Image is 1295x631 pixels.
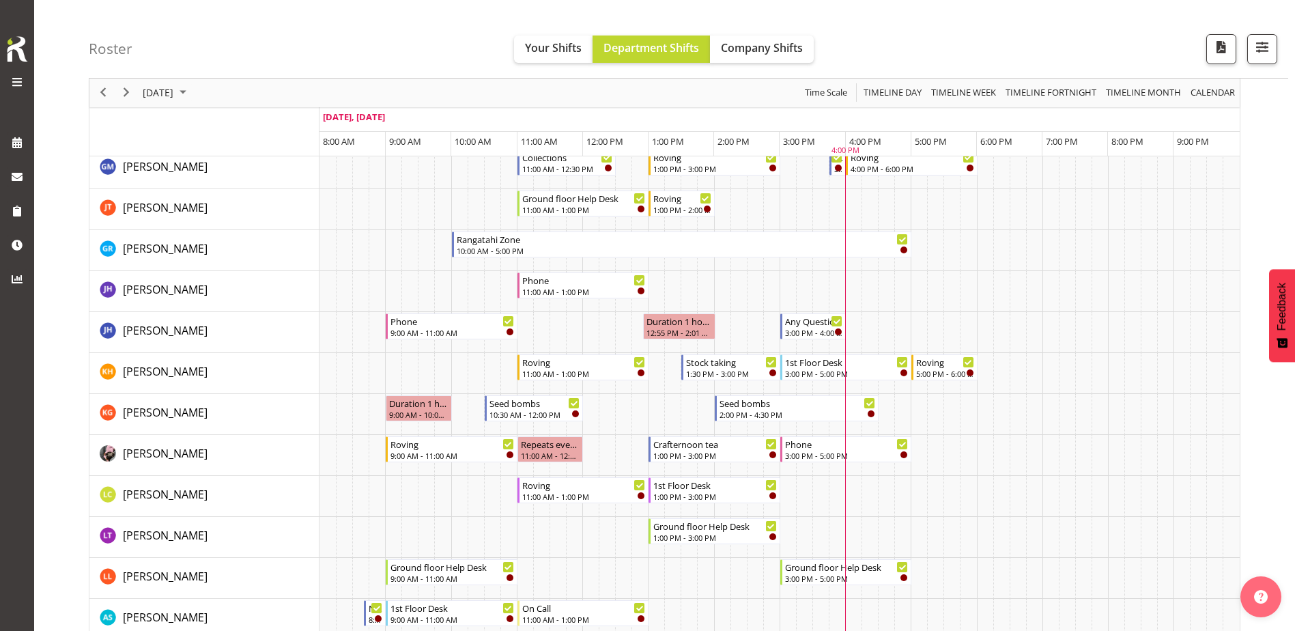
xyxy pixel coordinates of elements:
div: Katie Greene"s event - Duration 1 hours - Katie Greene Begin From Thursday, September 25, 2025 at... [386,395,451,421]
img: help-xxl-2.png [1254,590,1268,604]
div: Glen Tomlinson"s event - Ground floor Help Desk Begin From Thursday, September 25, 2025 at 11:00:... [517,191,649,216]
div: Jillian Hunter"s event - Duration 1 hours - Jillian Hunter Begin From Thursday, September 25, 202... [643,313,715,339]
span: 6:00 PM [980,135,1012,148]
div: On Call [522,601,646,615]
button: September 2025 [141,85,193,102]
button: Timeline Month [1104,85,1184,102]
button: Download a PDF of the roster for the current day [1206,34,1236,64]
td: Jill Harpur resource [89,271,319,312]
div: Keyu Chen"s event - Crafternoon tea Begin From Thursday, September 25, 2025 at 1:00:00 PM GMT+12:... [649,436,780,462]
a: [PERSON_NAME] [123,158,208,175]
div: Keyu Chen"s event - Phone Begin From Thursday, September 25, 2025 at 3:00:00 PM GMT+12:00 Ends At... [780,436,912,462]
div: Roving [851,150,974,164]
td: Glen Tomlinson resource [89,189,319,230]
div: Roving [653,191,711,205]
span: [PERSON_NAME] [123,487,208,502]
div: Seed bombs [720,396,876,410]
a: [PERSON_NAME] [123,322,208,339]
button: Department Shifts [593,36,710,63]
div: Roving [522,355,646,369]
div: Jillian Hunter"s event - Any Questions Begin From Thursday, September 25, 2025 at 3:00:00 PM GMT+... [780,313,846,339]
span: calendar [1189,85,1236,102]
div: Grace Roscoe-Squires"s event - Rangatahi Zone Begin From Thursday, September 25, 2025 at 10:00:00... [452,232,912,257]
div: Kaela Harley"s event - Roving Begin From Thursday, September 25, 2025 at 5:00:00 PM GMT+12:00 End... [911,354,977,380]
div: Gabriel McKay Smith"s event - New book tagging Begin From Thursday, September 25, 2025 at 3:45:00... [829,150,846,176]
span: 5:00 PM [915,135,947,148]
div: 11:00 AM - 1:00 PM [522,368,646,379]
a: [PERSON_NAME] [123,240,208,257]
div: Keyu Chen"s event - Roving Begin From Thursday, September 25, 2025 at 9:00:00 AM GMT+12:00 Ends A... [386,436,517,462]
button: Time Scale [803,85,850,102]
div: Roving [522,478,646,492]
div: Keyu Chen"s event - Repeats every thursday - Keyu Chen Begin From Thursday, September 25, 2025 at... [517,436,583,462]
span: [PERSON_NAME] [123,200,208,215]
div: Collections [522,150,612,164]
div: Mandy Stenton"s event - 1st Floor Desk Begin From Thursday, September 25, 2025 at 9:00:00 AM GMT+... [386,600,517,626]
span: [PERSON_NAME] [123,405,208,420]
div: 3:00 PM - 5:00 PM [785,450,909,461]
div: 9:00 AM - 11:00 AM [390,450,514,461]
div: Ground floor Help Desk [522,191,646,205]
button: Next [117,85,136,102]
div: 11:00 AM - 1:00 PM [522,491,646,502]
a: [PERSON_NAME] [123,404,208,421]
div: Phone [522,273,646,287]
div: Gabriel McKay Smith"s event - Roving Begin From Thursday, September 25, 2025 at 4:00:00 PM GMT+12... [846,150,978,176]
div: Ground floor Help Desk [390,560,514,574]
a: [PERSON_NAME] [123,281,208,298]
span: Time Scale [803,85,849,102]
span: 8:00 AM [323,135,355,148]
div: Duration 1 hours - [PERSON_NAME] [389,396,448,410]
div: Jill Harpur"s event - Phone Begin From Thursday, September 25, 2025 at 11:00:00 AM GMT+12:00 Ends... [517,272,649,298]
div: Rangatahi Zone [457,232,909,246]
div: Katie Greene"s event - Seed bombs Begin From Thursday, September 25, 2025 at 2:00:00 PM GMT+12:00... [715,395,879,421]
div: 4:00 PM [831,145,859,157]
h4: Roster [89,41,132,57]
div: Gabriel McKay Smith"s event - Roving Begin From Thursday, September 25, 2025 at 1:00:00 PM GMT+12... [649,150,780,176]
div: Gabriel McKay Smith"s event - Collections Begin From Thursday, September 25, 2025 at 11:00:00 AM ... [517,150,616,176]
span: Company Shifts [721,40,803,55]
span: 2:00 PM [717,135,750,148]
div: Roving [653,150,777,164]
button: Month [1189,85,1238,102]
span: [PERSON_NAME] [123,528,208,543]
div: 11:00 AM - 1:00 PM [522,204,646,215]
div: next period [115,79,138,107]
div: Ground floor Help Desk [653,519,777,533]
span: 4:00 PM [849,135,881,148]
div: previous period [91,79,115,107]
span: Timeline Day [862,85,923,102]
span: 10:00 AM [455,135,492,148]
button: Your Shifts [514,36,593,63]
div: 9:00 AM - 10:00 AM [389,409,448,420]
span: [PERSON_NAME] [123,364,208,379]
div: 3:45 PM - 4:00 PM [834,163,842,174]
span: Timeline Fortnight [1004,85,1098,102]
div: 9:00 AM - 11:00 AM [390,573,514,584]
button: Timeline Day [862,85,924,102]
div: 10:00 AM - 5:00 PM [457,245,909,256]
div: Kaela Harley"s event - Stock taking Begin From Thursday, September 25, 2025 at 1:30:00 PM GMT+12:... [681,354,780,380]
div: Stock taking [686,355,776,369]
div: Mandy Stenton"s event - On Call Begin From Thursday, September 25, 2025 at 11:00:00 AM GMT+12:00 ... [517,600,649,626]
div: 12:55 PM - 2:01 PM [646,327,712,338]
td: Keyu Chen resource [89,435,319,476]
div: Newspapers [369,601,382,615]
div: Lynette Lockett"s event - Ground floor Help Desk Begin From Thursday, September 25, 2025 at 9:00:... [386,559,517,585]
button: Fortnight [1004,85,1099,102]
img: Rosterit icon logo [3,34,31,64]
div: 3:00 PM - 4:00 PM [785,327,842,338]
div: Lynette Lockett"s event - Ground floor Help Desk Begin From Thursday, September 25, 2025 at 3:00:... [780,559,912,585]
div: 1:00 PM - 3:00 PM [653,163,777,174]
div: Mandy Stenton"s event - Newspapers Begin From Thursday, September 25, 2025 at 8:40:00 AM GMT+12:0... [364,600,386,626]
a: [PERSON_NAME] [123,568,208,585]
td: Jillian Hunter resource [89,312,319,353]
span: 9:00 AM [389,135,421,148]
td: Katie Greene resource [89,394,319,435]
span: 8:00 PM [1111,135,1143,148]
span: Timeline Month [1105,85,1182,102]
div: Katie Greene"s event - Seed bombs Begin From Thursday, September 25, 2025 at 10:30:00 AM GMT+12:0... [485,395,583,421]
div: Linda Cooper"s event - Roving Begin From Thursday, September 25, 2025 at 11:00:00 AM GMT+12:00 En... [517,477,649,503]
div: 1st Floor Desk [390,601,514,615]
div: 5:00 PM - 6:00 PM [916,368,973,379]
